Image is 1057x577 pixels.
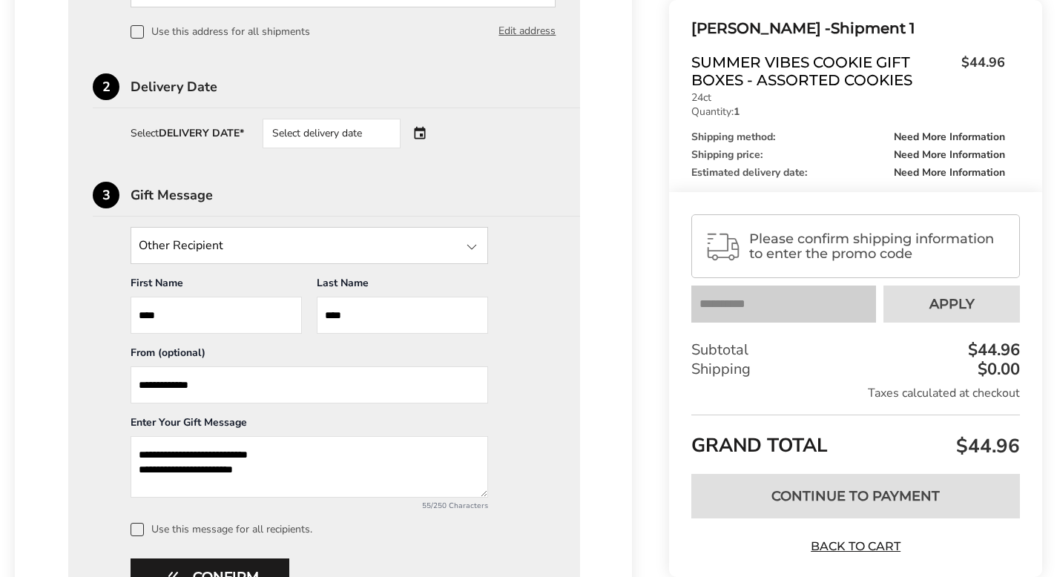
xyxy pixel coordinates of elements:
[691,360,1020,379] div: Shipping
[131,366,488,403] input: From
[131,415,488,436] div: Enter Your Gift Message
[131,227,488,264] input: State
[159,126,244,140] strong: DELIVERY DATE*
[691,150,1005,160] div: Shipping price:
[131,297,302,334] input: First Name
[691,385,1020,401] div: Taxes calculated at checkout
[894,168,1005,178] span: Need More Information
[691,168,1005,178] div: Estimated delivery date:
[749,231,1007,261] span: Please confirm shipping information to enter the promo code
[691,415,1020,463] div: GRAND TOTAL
[894,132,1005,142] span: Need More Information
[93,182,119,208] div: 3
[131,346,488,366] div: From (optional)
[131,523,556,536] label: Use this message for all recipients.
[131,80,580,93] div: Delivery Date
[691,340,1020,360] div: Subtotal
[691,474,1020,518] button: Continue to Payment
[317,297,488,334] input: Last Name
[691,19,831,37] span: [PERSON_NAME] -
[883,286,1020,323] button: Apply
[263,119,401,148] div: Select delivery date
[691,93,1005,103] p: 24ct
[804,538,908,555] a: Back to Cart
[691,53,954,89] span: Summer Vibes Cookie Gift Boxes - Assorted Cookies
[929,297,975,311] span: Apply
[894,150,1005,160] span: Need More Information
[131,436,488,498] textarea: Add a message
[498,23,556,39] button: Edit address
[952,433,1020,459] span: $44.96
[691,132,1005,142] div: Shipping method:
[691,53,1005,89] a: Summer Vibes Cookie Gift Boxes - Assorted Cookies$44.96
[734,105,740,119] strong: 1
[131,128,244,139] div: Select
[131,188,580,202] div: Gift Message
[954,53,1005,85] span: $44.96
[131,25,310,39] label: Use this address for all shipments
[317,276,488,297] div: Last Name
[93,73,119,100] div: 2
[131,501,488,511] div: 55/250 Characters
[974,361,1020,377] div: $0.00
[691,107,1005,117] p: Quantity:
[131,276,302,297] div: First Name
[691,16,1005,41] div: Shipment 1
[964,342,1020,358] div: $44.96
